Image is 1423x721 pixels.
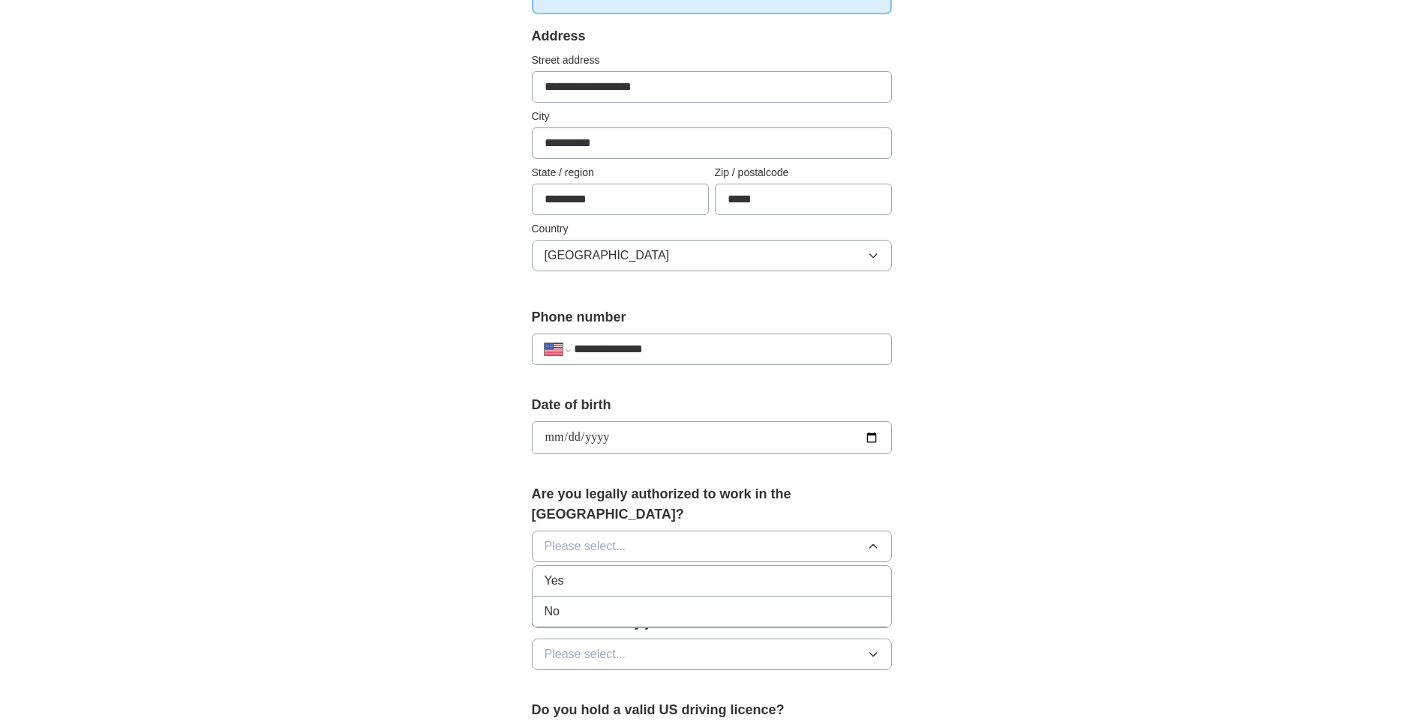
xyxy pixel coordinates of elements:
[715,165,892,181] label: Zip / postalcode
[545,603,560,621] span: No
[532,639,892,670] button: Please select...
[532,26,892,46] div: Address
[532,165,709,181] label: State / region
[532,484,892,525] label: Are you legally authorized to work in the [GEOGRAPHIC_DATA]?
[532,700,892,720] label: Do you hold a valid US driving licence?
[532,531,892,562] button: Please select...
[545,645,626,663] span: Please select...
[532,109,892,124] label: City
[545,537,626,555] span: Please select...
[545,572,564,590] span: Yes
[532,395,892,415] label: Date of birth
[545,247,670,265] span: [GEOGRAPHIC_DATA]
[532,240,892,271] button: [GEOGRAPHIC_DATA]
[532,221,892,237] label: Country
[532,307,892,328] label: Phone number
[532,52,892,68] label: Street address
